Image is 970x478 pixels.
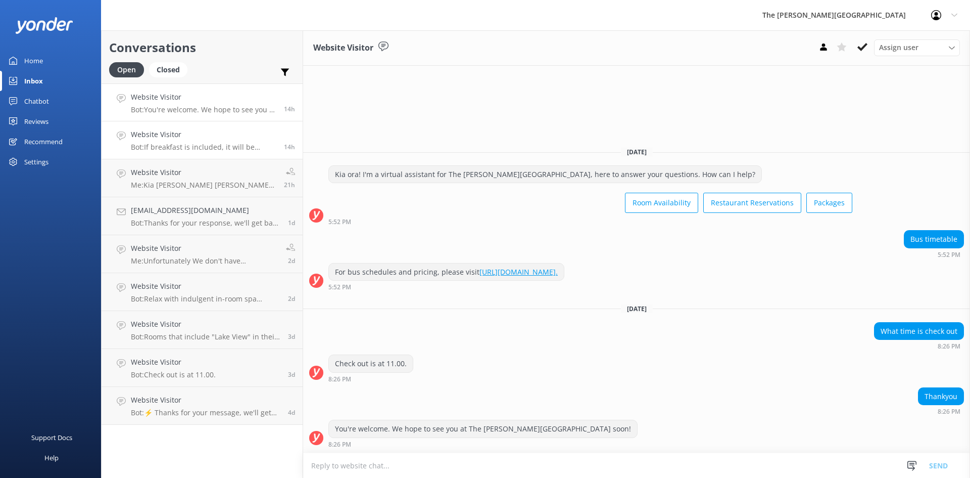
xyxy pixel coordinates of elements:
[329,264,564,281] div: For bus schedules and pricing, please visit
[131,370,216,379] p: Bot: Check out is at 11.00.
[31,427,72,448] div: Support Docs
[625,193,698,213] button: Room Availability
[288,219,295,227] span: Sep 13 2025 04:29pm (UTC +12:00) Pacific/Auckland
[875,323,963,340] div: What time is check out
[24,71,43,91] div: Inbox
[288,332,295,341] span: Sep 11 2025 02:49pm (UTC +12:00) Pacific/Auckland
[102,273,303,311] a: Website VisitorBot:Relax with indulgent in-room spa treatments by Indulge Mobile Spa, offering ex...
[102,197,303,235] a: [EMAIL_ADDRESS][DOMAIN_NAME]Bot:Thanks for your response, we'll get back to you as soon as we can...
[131,205,280,216] h4: [EMAIL_ADDRESS][DOMAIN_NAME]
[15,17,73,34] img: yonder-white-logo.png
[131,256,278,266] p: Me: Unfortunately We don't have availability on days you requested.
[328,219,351,225] strong: 5:52 PM
[621,148,653,156] span: [DATE]
[102,235,303,273] a: Website VisitorMe:Unfortunately We don't have availability on days you requested.2d
[918,388,963,405] div: Thankyou
[131,129,276,140] h4: Website Visitor
[131,181,276,190] p: Me: Kia [PERSON_NAME] [PERSON_NAME], Thank you for choosing to stay with The [PERSON_NAME][GEOGRA...
[874,39,960,56] div: Assign User
[328,284,351,290] strong: 5:52 PM
[149,64,192,75] a: Closed
[904,251,964,258] div: Sep 10 2025 05:52pm (UTC +12:00) Pacific/Auckland
[24,152,48,172] div: Settings
[288,256,295,265] span: Sep 13 2025 05:54am (UTC +12:00) Pacific/Auckland
[938,409,960,415] strong: 8:26 PM
[131,105,276,114] p: Bot: You're welcome. We hope to see you at The [PERSON_NAME][GEOGRAPHIC_DATA] soon!
[288,408,295,417] span: Sep 11 2025 04:38am (UTC +12:00) Pacific/Auckland
[102,387,303,425] a: Website VisitorBot:⚡ Thanks for your message, we'll get back to you as soon as we can. You're als...
[479,267,558,277] a: [URL][DOMAIN_NAME].
[621,305,653,313] span: [DATE]
[328,441,638,448] div: Sep 14 2025 08:26pm (UTC +12:00) Pacific/Auckland
[329,420,637,438] div: You're welcome. We hope to see you at The [PERSON_NAME][GEOGRAPHIC_DATA] soon!
[131,243,278,254] h4: Website Visitor
[102,159,303,197] a: Website VisitorMe:Kia [PERSON_NAME] [PERSON_NAME], Thank you for choosing to stay with The [PERSO...
[284,143,295,151] span: Sep 14 2025 08:02pm (UTC +12:00) Pacific/Auckland
[874,342,964,350] div: Sep 14 2025 08:26pm (UTC +12:00) Pacific/Auckland
[131,219,280,228] p: Bot: Thanks for your response, we'll get back to you as soon as we can during opening hours.
[44,448,59,468] div: Help
[109,64,149,75] a: Open
[879,42,918,53] span: Assign user
[24,132,63,152] div: Recommend
[149,62,187,77] div: Closed
[131,332,280,341] p: Bot: Rooms that include "Lake View" in their name, along with our Penthouses and Villas/Residence...
[102,311,303,349] a: Website VisitorBot:Rooms that include "Lake View" in their name, along with our Penthouses and Vi...
[131,395,280,406] h4: Website Visitor
[284,181,295,189] span: Sep 14 2025 12:40pm (UTC +12:00) Pacific/Auckland
[131,294,280,303] p: Bot: Relax with indulgent in-room spa treatments by Indulge Mobile Spa, offering expert massages ...
[904,231,963,248] div: Bus timetable
[329,166,761,183] div: Kia ora! I'm a virtual assistant for The [PERSON_NAME][GEOGRAPHIC_DATA], here to answer your ques...
[109,62,144,77] div: Open
[102,121,303,159] a: Website VisitorBot:If breakfast is included, it will be mentioned in your booking confirmation.14h
[288,370,295,379] span: Sep 11 2025 10:39am (UTC +12:00) Pacific/Auckland
[938,343,960,350] strong: 8:26 PM
[328,218,852,225] div: Sep 10 2025 05:52pm (UTC +12:00) Pacific/Auckland
[131,143,276,152] p: Bot: If breakfast is included, it will be mentioned in your booking confirmation.
[328,283,564,290] div: Sep 10 2025 05:52pm (UTC +12:00) Pacific/Auckland
[806,193,852,213] button: Packages
[131,92,276,103] h4: Website Visitor
[328,375,413,382] div: Sep 14 2025 08:26pm (UTC +12:00) Pacific/Auckland
[131,167,276,178] h4: Website Visitor
[284,105,295,113] span: Sep 14 2025 08:26pm (UTC +12:00) Pacific/Auckland
[131,408,280,417] p: Bot: ⚡ Thanks for your message, we'll get back to you as soon as we can. You're also welcome to k...
[131,319,280,330] h4: Website Visitor
[288,294,295,303] span: Sep 12 2025 05:13pm (UTC +12:00) Pacific/Auckland
[102,83,303,121] a: Website VisitorBot:You're welcome. We hope to see you at The [PERSON_NAME][GEOGRAPHIC_DATA] soon!14h
[102,349,303,387] a: Website VisitorBot:Check out is at 11.00.3d
[329,355,413,372] div: Check out is at 11.00.
[938,252,960,258] strong: 5:52 PM
[703,193,801,213] button: Restaurant Reservations
[24,91,49,111] div: Chatbot
[328,442,351,448] strong: 8:26 PM
[131,281,280,292] h4: Website Visitor
[313,41,373,55] h3: Website Visitor
[328,376,351,382] strong: 8:26 PM
[24,111,48,132] div: Reviews
[918,408,964,415] div: Sep 14 2025 08:26pm (UTC +12:00) Pacific/Auckland
[131,357,216,368] h4: Website Visitor
[24,51,43,71] div: Home
[109,38,295,57] h2: Conversations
